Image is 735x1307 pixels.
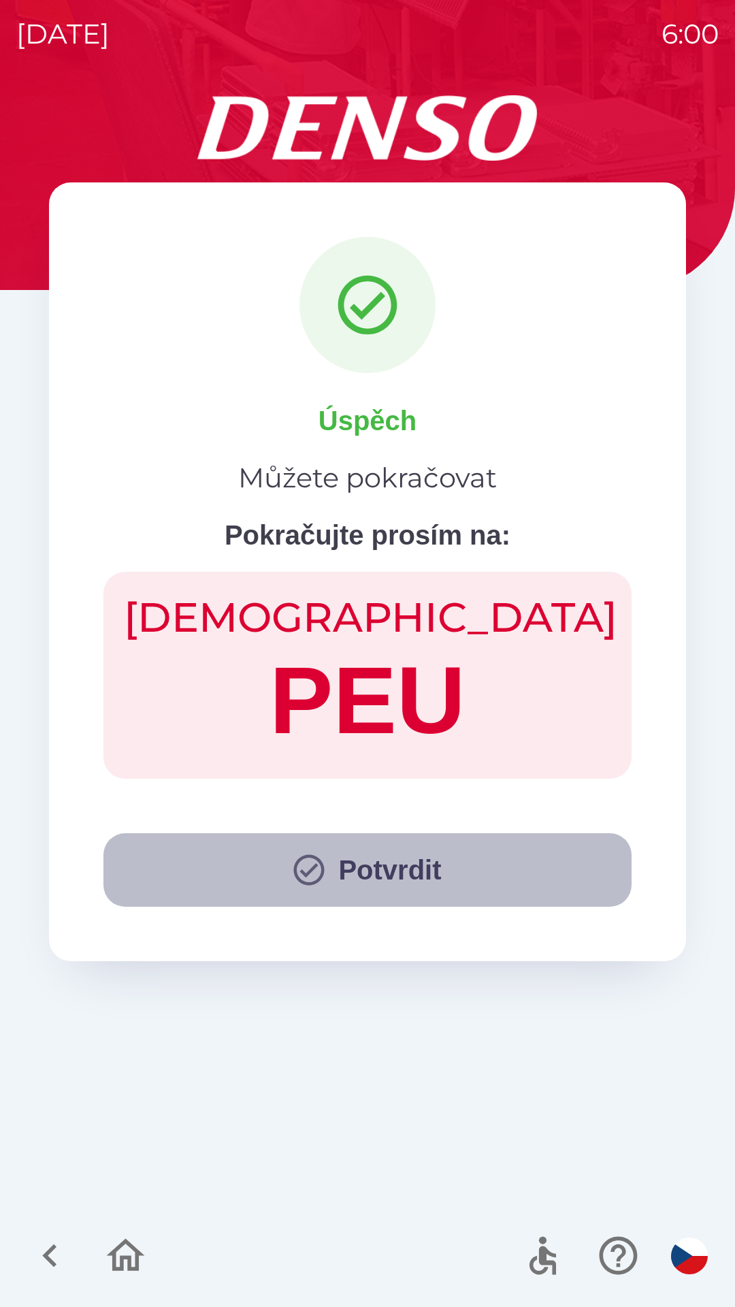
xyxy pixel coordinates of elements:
[124,592,611,643] h2: [DEMOGRAPHIC_DATA]
[49,95,686,161] img: Logo
[671,1238,708,1274] img: cs flag
[238,457,497,498] p: Můžete pokračovat
[124,643,611,758] h1: PEU
[318,400,417,441] p: Úspěch
[225,515,510,555] p: Pokračujte prosím na:
[661,14,719,54] p: 6:00
[16,14,110,54] p: [DATE]
[103,833,632,907] button: Potvrdit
